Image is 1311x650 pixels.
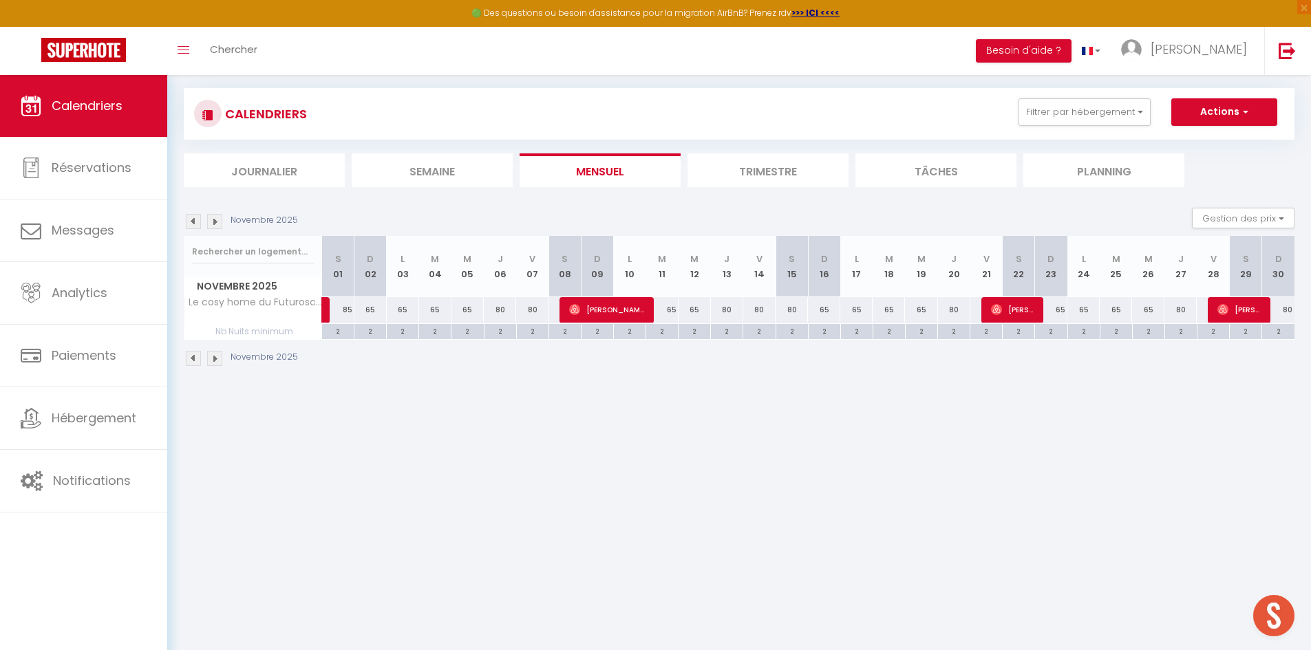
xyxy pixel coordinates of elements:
[789,252,795,266] abbr: S
[562,252,568,266] abbr: S
[1132,297,1164,323] div: 65
[1243,252,1249,266] abbr: S
[1133,324,1164,337] div: 2
[873,297,905,323] div: 65
[451,297,484,323] div: 65
[1132,236,1164,297] th: 26
[679,324,710,337] div: 2
[516,236,548,297] th: 07
[1035,297,1067,323] div: 65
[352,153,513,187] li: Semaine
[711,297,743,323] div: 80
[52,409,136,426] span: Hébergement
[354,324,386,337] div: 2
[840,236,873,297] th: 17
[743,236,776,297] th: 14
[970,236,1003,297] th: 21
[1151,41,1247,58] span: [PERSON_NAME]
[186,297,324,307] span: Le cosy home du Futuroscope
[809,324,840,337] div: 2
[1262,297,1294,323] div: 80
[354,236,387,297] th: 02
[711,324,743,337] div: 2
[322,236,354,297] th: 01
[549,324,581,337] div: 2
[724,252,729,266] abbr: J
[840,297,873,323] div: 65
[983,252,990,266] abbr: V
[387,236,419,297] th: 03
[484,297,516,323] div: 80
[529,252,535,266] abbr: V
[1171,98,1277,126] button: Actions
[184,324,321,339] span: Nb Nuits minimum
[517,324,548,337] div: 2
[646,236,679,297] th: 11
[791,7,840,19] a: >>> ICI <<<<
[743,324,775,337] div: 2
[52,221,114,239] span: Messages
[808,297,840,323] div: 65
[184,277,321,296] span: Novembre 2025
[1023,153,1184,187] li: Planning
[484,324,516,337] div: 2
[431,252,439,266] abbr: M
[873,236,905,297] th: 18
[1144,252,1153,266] abbr: M
[1211,252,1217,266] abbr: V
[516,297,548,323] div: 80
[581,236,613,297] th: 09
[855,252,859,266] abbr: L
[628,252,632,266] abbr: L
[451,236,484,297] th: 05
[1217,296,1261,323] span: [PERSON_NAME]
[1164,236,1197,297] th: 27
[192,239,314,264] input: Rechercher un logement...
[970,324,1002,337] div: 2
[1100,236,1132,297] th: 25
[1253,595,1294,636] div: Ouvrir le chat
[1275,252,1282,266] abbr: D
[1082,252,1086,266] abbr: L
[905,297,937,323] div: 65
[1068,324,1100,337] div: 2
[756,252,763,266] abbr: V
[976,39,1072,63] button: Besoin d'aide ?
[776,297,808,323] div: 80
[222,98,307,129] h3: CALENDRIERS
[367,252,374,266] abbr: D
[885,252,893,266] abbr: M
[1112,252,1120,266] abbr: M
[419,297,451,323] div: 65
[387,297,419,323] div: 65
[1035,324,1067,337] div: 2
[41,38,126,62] img: Super Booking
[613,236,646,297] th: 10
[484,236,516,297] th: 06
[419,324,451,337] div: 2
[658,252,666,266] abbr: M
[451,324,483,337] div: 2
[1111,27,1264,75] a: ... [PERSON_NAME]
[1165,324,1197,337] div: 2
[690,252,699,266] abbr: M
[1003,324,1034,337] div: 2
[905,236,937,297] th: 19
[419,236,451,297] th: 04
[1035,236,1067,297] th: 23
[1067,297,1100,323] div: 65
[231,351,298,364] p: Novembre 2025
[821,252,828,266] abbr: D
[463,252,471,266] abbr: M
[1197,324,1229,337] div: 2
[1262,236,1294,297] th: 30
[646,324,678,337] div: 2
[743,297,776,323] div: 80
[184,153,345,187] li: Journalier
[548,236,581,297] th: 08
[1164,297,1197,323] div: 80
[841,324,873,337] div: 2
[1230,324,1261,337] div: 2
[938,297,970,323] div: 80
